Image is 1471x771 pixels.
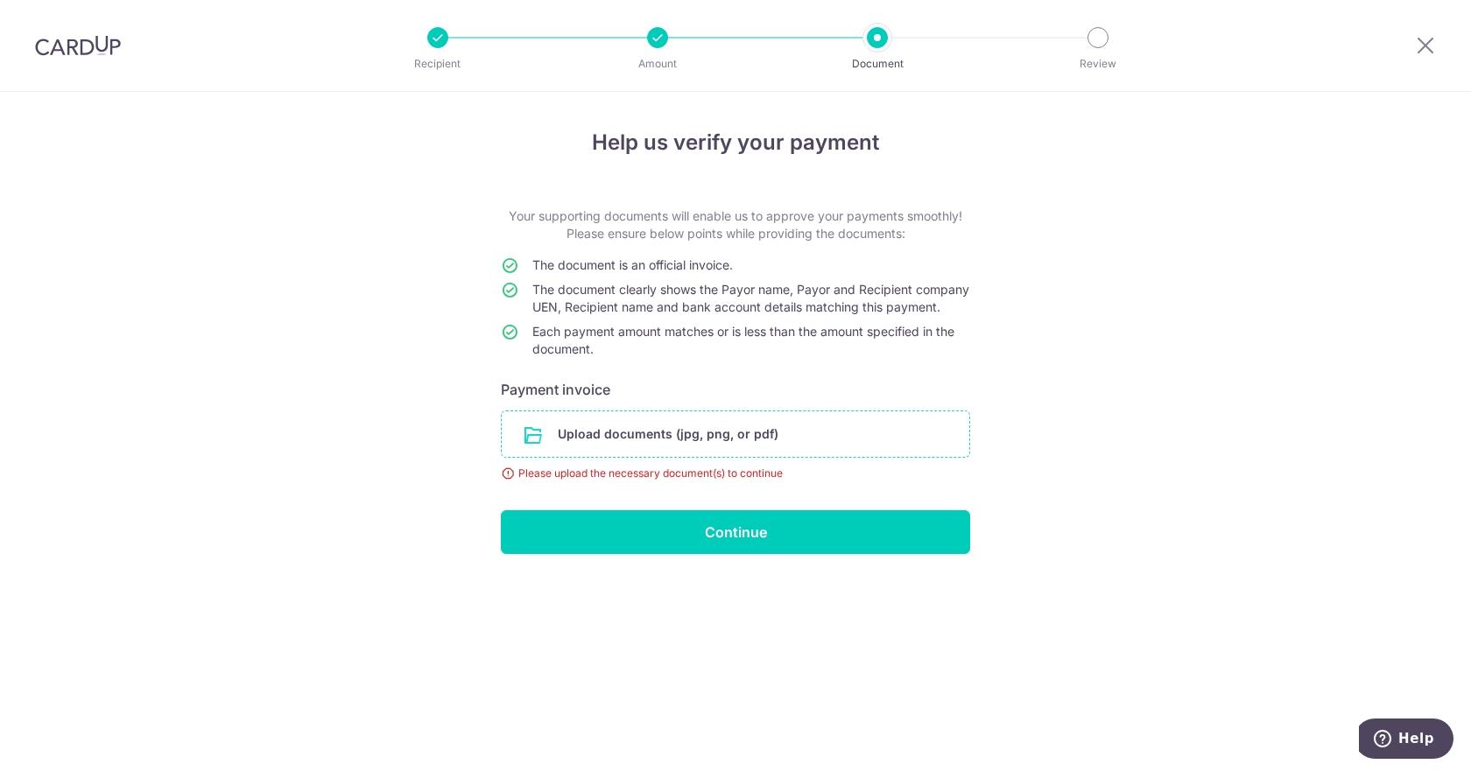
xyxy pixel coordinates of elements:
[501,379,970,400] h6: Payment invoice
[593,55,722,73] p: Amount
[1033,55,1163,73] p: Review
[532,282,969,314] span: The document clearly shows the Payor name, Payor and Recipient company UEN, Recipient name and ba...
[813,55,942,73] p: Document
[501,510,970,554] input: Continue
[373,55,503,73] p: Recipient
[501,127,970,158] h4: Help us verify your payment
[501,410,970,458] div: Upload documents (jpg, png, or pdf)
[35,35,121,56] img: CardUp
[1359,718,1453,762] iframe: Opens a widget where you can find more information
[532,257,733,272] span: The document is an official invoice.
[501,207,970,242] p: Your supporting documents will enable us to approve your payments smoothly! Please ensure below p...
[501,465,970,482] div: Please upload the necessary document(s) to continue
[532,324,954,356] span: Each payment amount matches or is less than the amount specified in the document.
